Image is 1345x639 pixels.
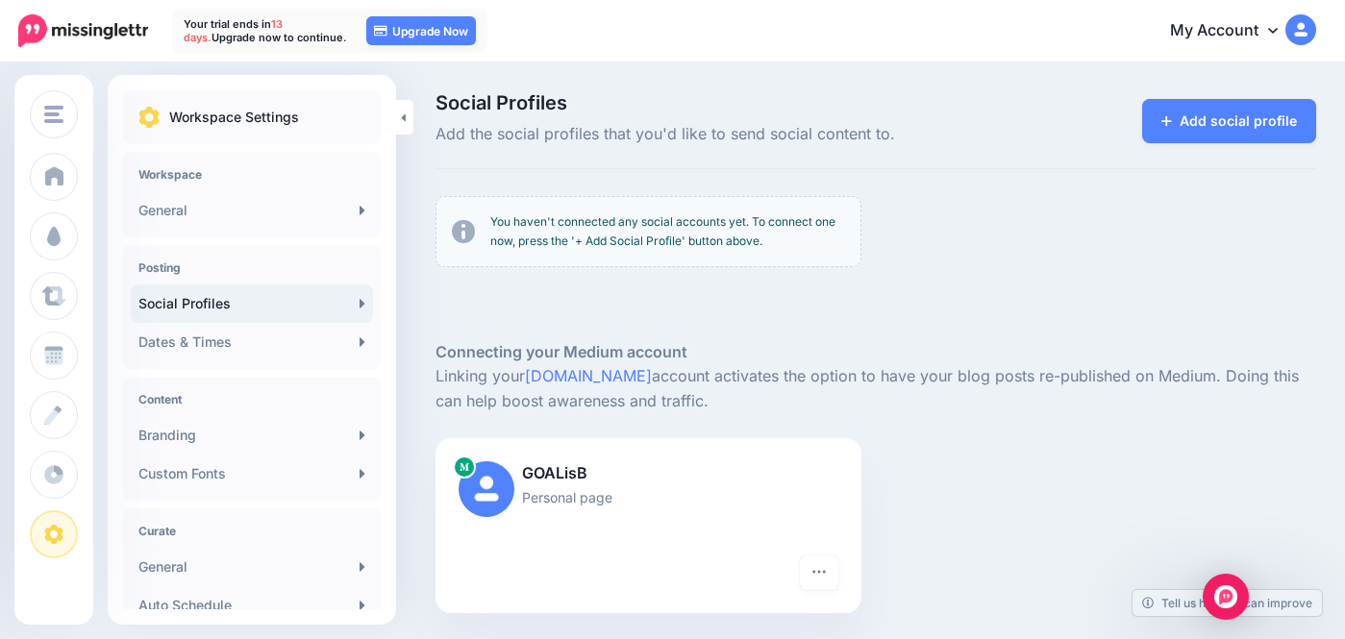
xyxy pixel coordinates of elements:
img: menu.png [44,106,63,123]
img: user_default_image.png [459,461,514,517]
img: Missinglettr [18,14,148,47]
a: Add social profile [1142,99,1316,143]
p: GOALisB [459,461,838,486]
a: My Account [1151,8,1316,55]
a: [DOMAIN_NAME] [525,366,652,385]
p: Personal page [459,486,838,508]
p: Workspace Settings [169,106,299,129]
a: Upgrade Now [366,16,476,45]
a: General [131,191,373,230]
a: Auto Schedule [131,586,373,625]
span: Social Profiles [436,93,1013,112]
h4: Curate [138,524,365,538]
img: info-circle-grey.png [452,220,475,243]
img: settings.png [138,107,160,128]
h5: Connecting your Medium account [436,340,1316,364]
p: You haven't connected any social accounts yet. To connect one now, press the '+ Add Social Profil... [490,212,845,251]
a: Custom Fonts [131,455,373,493]
p: Linking your account activates the option to have your blog posts re-published on Medium. Doing t... [436,364,1316,414]
a: General [131,548,373,586]
span: 13 days. [184,17,283,44]
span: Add the social profiles that you'd like to send social content to. [436,122,1013,147]
h4: Posting [138,260,365,275]
a: Tell us how we can improve [1133,590,1322,616]
a: Branding [131,416,373,455]
div: Open Intercom Messenger [1203,574,1249,620]
h4: Content [138,392,365,406]
p: Your trial ends in Upgrade now to continue. [184,17,347,44]
h4: Workspace [138,167,365,182]
a: Dates & Times [131,323,373,361]
a: Social Profiles [131,284,373,323]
